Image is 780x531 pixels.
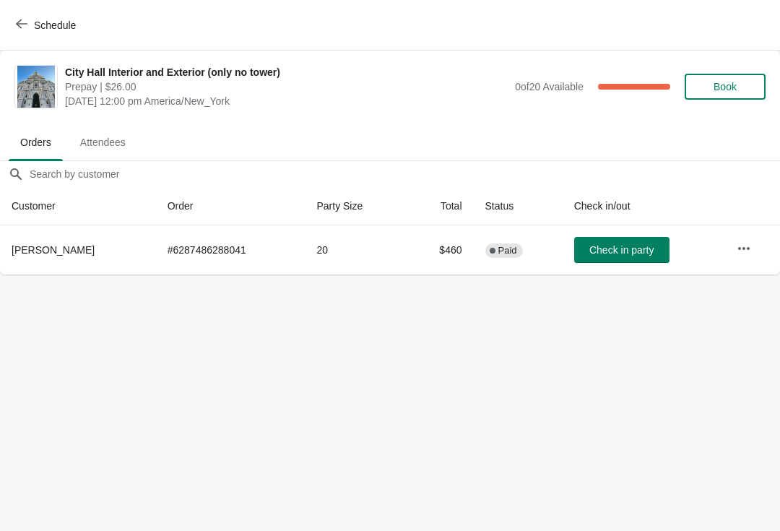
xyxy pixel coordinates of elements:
[7,12,87,38] button: Schedule
[574,237,669,263] button: Check in party
[12,244,95,256] span: [PERSON_NAME]
[9,129,63,155] span: Orders
[29,161,780,187] input: Search by customer
[65,65,508,79] span: City Hall Interior and Exterior (only no tower)
[589,244,654,256] span: Check in party
[69,129,137,155] span: Attendees
[474,187,563,225] th: Status
[65,79,508,94] span: Prepay | $26.00
[305,187,406,225] th: Party Size
[305,225,406,275] td: 20
[714,81,737,92] span: Book
[65,94,508,108] span: [DATE] 12:00 pm America/New_York
[685,74,766,100] button: Book
[515,81,584,92] span: 0 of 20 Available
[156,225,305,275] td: # 6287486288041
[563,187,725,225] th: Check in/out
[156,187,305,225] th: Order
[407,187,474,225] th: Total
[34,20,76,31] span: Schedule
[17,66,56,108] img: City Hall Interior and Exterior (only no tower)
[407,225,474,275] td: $460
[498,245,517,256] span: Paid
